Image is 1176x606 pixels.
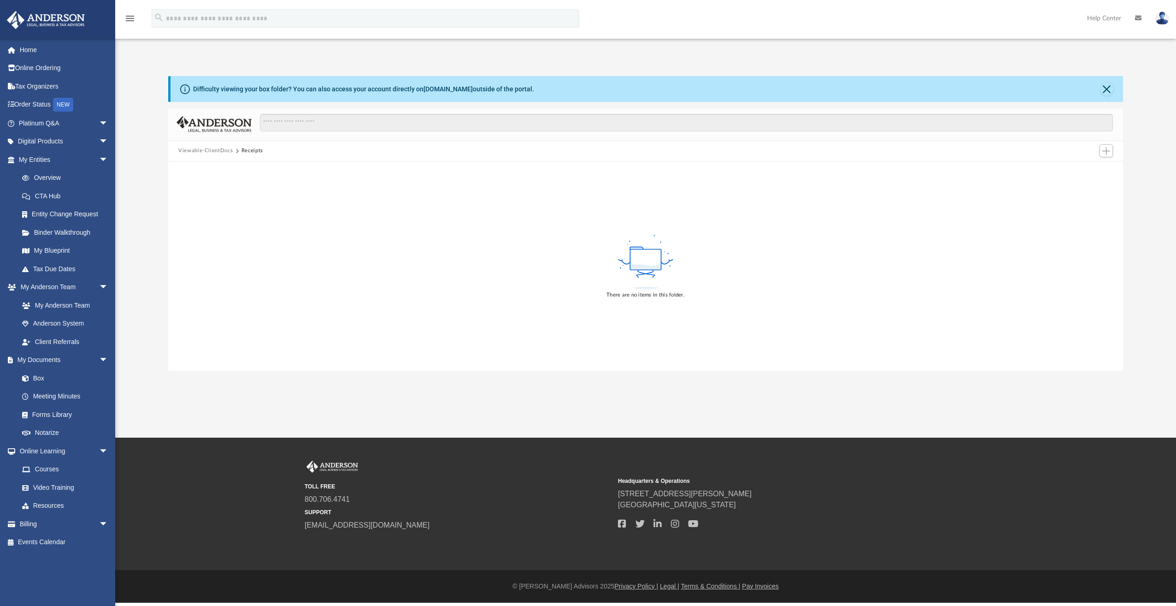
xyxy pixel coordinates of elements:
a: [EMAIL_ADDRESS][DOMAIN_NAME] [305,521,429,529]
a: My Entitiesarrow_drop_down [6,150,122,169]
a: CTA Hub [13,187,122,205]
a: Terms & Conditions | [681,582,741,590]
a: Anderson System [13,315,118,333]
a: menu [124,18,135,24]
a: My Anderson Team [13,296,113,315]
a: Pay Invoices [742,582,778,590]
a: Binder Walkthrough [13,223,122,242]
div: NEW [53,98,73,112]
span: arrow_drop_down [99,132,118,151]
button: Add [1100,144,1113,157]
span: arrow_drop_down [99,351,118,370]
img: User Pic [1155,12,1169,25]
a: Tax Organizers [6,77,122,95]
a: Overview [13,169,122,187]
span: arrow_drop_down [99,442,118,461]
a: My Blueprint [13,242,118,260]
small: TOLL FREE [305,482,612,491]
img: Anderson Advisors Platinum Portal [305,461,360,473]
a: Platinum Q&Aarrow_drop_down [6,114,122,132]
a: Billingarrow_drop_down [6,515,122,533]
small: Headquarters & Operations [618,477,925,485]
span: arrow_drop_down [99,114,118,133]
img: Anderson Advisors Platinum Portal [4,11,88,29]
a: Resources [13,497,118,515]
i: menu [124,13,135,24]
span: arrow_drop_down [99,150,118,169]
a: My Documentsarrow_drop_down [6,351,118,369]
a: Notarize [13,424,118,442]
input: Search files and folders [260,114,1113,131]
span: arrow_drop_down [99,278,118,297]
a: Online Ordering [6,59,122,77]
div: There are no items in this folder. [606,291,685,299]
a: [STREET_ADDRESS][PERSON_NAME] [618,490,752,498]
a: Video Training [13,478,113,497]
a: Box [13,369,113,387]
small: SUPPORT [305,508,612,517]
a: Order StatusNEW [6,95,122,114]
a: Meeting Minutes [13,387,118,406]
a: Privacy Policy | [615,582,659,590]
a: 800.706.4741 [305,495,350,503]
a: Courses [13,460,118,479]
a: [DOMAIN_NAME] [423,85,473,93]
i: search [154,12,164,23]
button: Viewable-ClientDocs [178,147,233,155]
a: [GEOGRAPHIC_DATA][US_STATE] [618,501,736,509]
div: © [PERSON_NAME] Advisors 2025 [115,582,1176,591]
a: Forms Library [13,405,113,424]
a: Entity Change Request [13,205,122,224]
a: Tax Due Dates [13,260,122,278]
a: Client Referrals [13,333,118,351]
a: Digital Productsarrow_drop_down [6,132,122,151]
span: arrow_drop_down [99,515,118,534]
button: Receipts [241,147,263,155]
div: Difficulty viewing your box folder? You can also access your account directly on outside of the p... [193,84,534,94]
button: Close [1100,83,1113,95]
a: Legal | [660,582,679,590]
a: My Anderson Teamarrow_drop_down [6,278,118,297]
a: Online Learningarrow_drop_down [6,442,118,460]
a: Home [6,41,122,59]
a: Events Calendar [6,533,122,552]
